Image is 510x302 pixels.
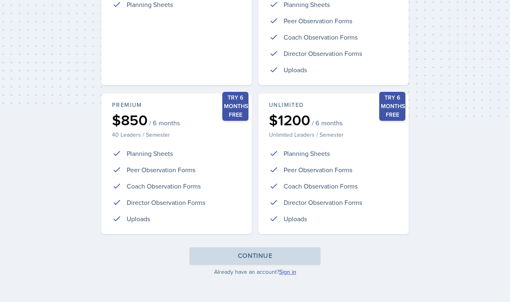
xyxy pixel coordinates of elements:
p: Already have an account? [101,268,409,276]
div: Premium [112,101,241,109]
p: Coach Observation Forms [127,181,201,191]
span: / 6 months [312,119,342,127]
div: $1200 [269,113,398,127]
p: Unlimited Leaders / Semester [269,131,398,139]
p: Uploads [127,214,150,224]
p: Coach Observation Forms [284,181,358,191]
span: / 6 months [149,119,180,127]
button: Continue [190,247,320,264]
p: Planning Sheets [127,149,173,158]
a: Sign in [279,268,296,276]
p: Uploads [284,214,307,224]
div: Try 6 months free [222,92,248,121]
p: Coach Observation Forms [284,32,358,42]
div: Continue [238,251,272,261]
div: $850 [112,113,241,127]
p: Peer Observation Forms [127,165,195,175]
p: Planning Sheets [284,149,330,158]
div: Unlimited [269,101,398,109]
p: Uploads [284,65,307,75]
p: Director Observation Forms [284,49,362,58]
p: 40 Leaders / Semester [112,131,241,139]
p: Director Observation Forms [127,198,205,207]
div: Try 6 months free [379,92,405,121]
p: Peer Observation Forms [284,165,352,175]
p: Director Observation Forms [284,198,362,207]
p: Peer Observation Forms [284,16,352,26]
